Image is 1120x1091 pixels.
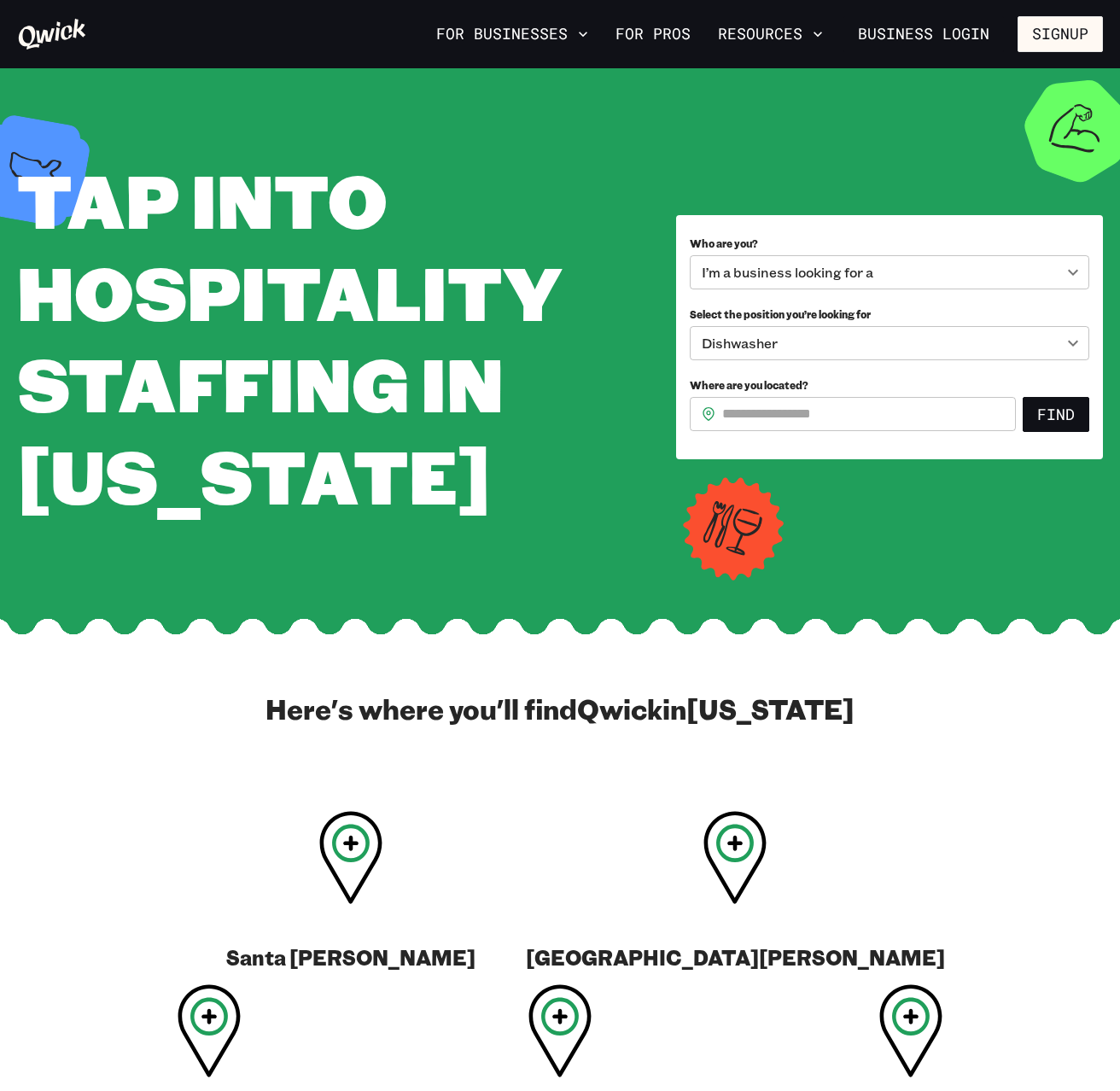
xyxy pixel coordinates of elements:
a: [GEOGRAPHIC_DATA][PERSON_NAME] [526,811,945,984]
button: Signup [1018,16,1103,52]
h3: Santa [PERSON_NAME] [226,943,475,971]
button: For Businesses [429,20,595,49]
h2: Here's where you'll find Qwick in [US_STATE] [265,691,855,726]
a: Business Login [843,16,1004,52]
span: Select the position you’re looking for [690,307,871,321]
div: I’m a business looking for a [690,255,1089,289]
a: For Pros [609,20,697,49]
button: Find [1023,397,1089,433]
h3: [GEOGRAPHIC_DATA][PERSON_NAME] [526,943,945,971]
a: Santa [PERSON_NAME] [175,811,526,984]
span: Where are you located? [690,378,808,392]
span: Tap into Hospitality Staffing in [US_STATE] [17,150,562,524]
div: Dishwasher [690,326,1089,360]
button: Resources [711,20,830,49]
span: Who are you? [690,236,758,250]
